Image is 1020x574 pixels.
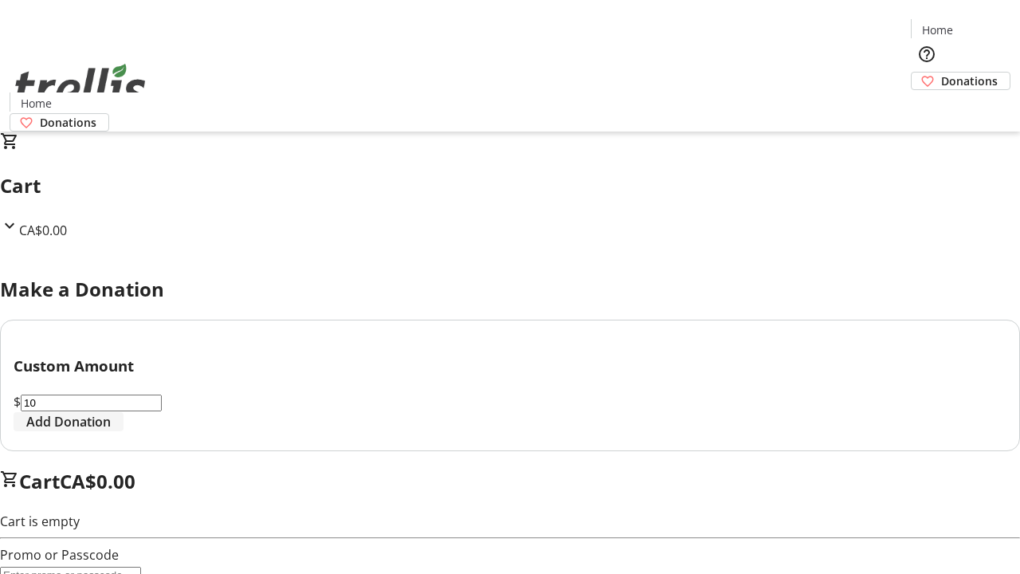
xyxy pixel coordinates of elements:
[19,222,67,239] span: CA$0.00
[14,355,1006,377] h3: Custom Amount
[26,412,111,431] span: Add Donation
[10,113,109,132] a: Donations
[60,468,135,494] span: CA$0.00
[21,395,162,411] input: Donation Amount
[21,95,52,112] span: Home
[922,22,953,38] span: Home
[40,114,96,131] span: Donations
[14,393,21,411] span: $
[911,38,943,70] button: Help
[912,22,963,38] a: Home
[10,46,151,126] img: Orient E2E Organization Bl9wGeQ9no's Logo
[911,72,1010,90] a: Donations
[10,95,61,112] a: Home
[14,412,124,431] button: Add Donation
[941,73,998,89] span: Donations
[911,90,943,122] button: Cart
